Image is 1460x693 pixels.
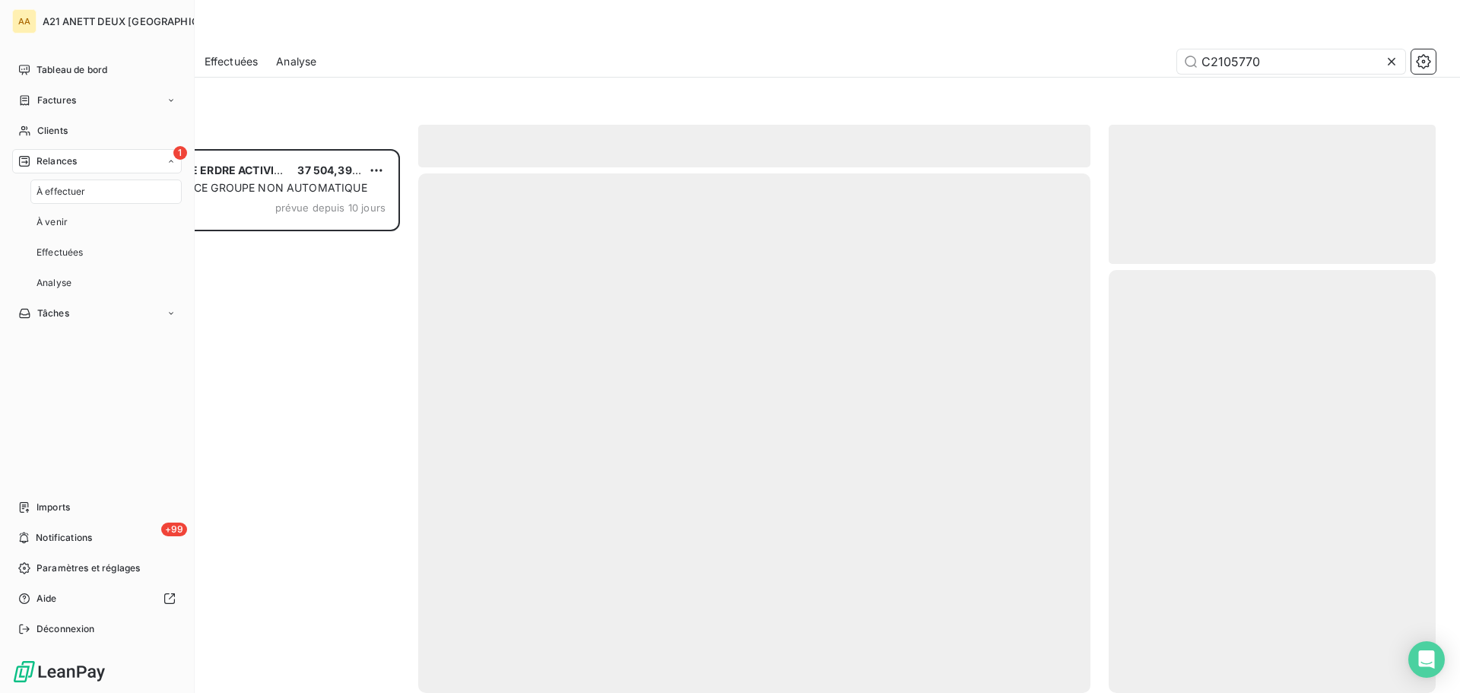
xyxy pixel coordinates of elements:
[36,561,140,575] span: Paramètres et réglages
[109,181,367,194] span: PLAN DE RELANCE GROUPE NON AUTOMATIQUE
[1408,641,1445,678] div: Open Intercom Messenger
[36,63,107,77] span: Tableau de bord
[1177,49,1405,74] input: Rechercher
[297,164,362,176] span: 37 504,39 €
[43,15,233,27] span: A21 ANETT DEUX [GEOGRAPHIC_DATA]
[37,124,68,138] span: Clients
[36,622,95,636] span: Déconnexion
[12,587,182,611] a: Aide
[37,94,76,107] span: Factures
[173,146,187,160] span: 1
[36,185,86,199] span: À effectuer
[12,660,106,684] img: Logo LeanPay
[36,531,92,545] span: Notifications
[36,246,84,259] span: Effectuées
[107,164,287,176] span: SARL HOTELIERE ERDRE ACTIVITE
[37,307,69,320] span: Tâches
[276,54,316,69] span: Analyse
[36,215,68,229] span: À venir
[275,202,386,214] span: prévue depuis 10 jours
[36,276,71,290] span: Analyse
[36,501,70,514] span: Imports
[12,9,36,33] div: AA
[36,154,77,168] span: Relances
[161,523,187,536] span: +99
[73,149,400,693] div: grid
[36,592,57,606] span: Aide
[205,54,259,69] span: Effectuées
